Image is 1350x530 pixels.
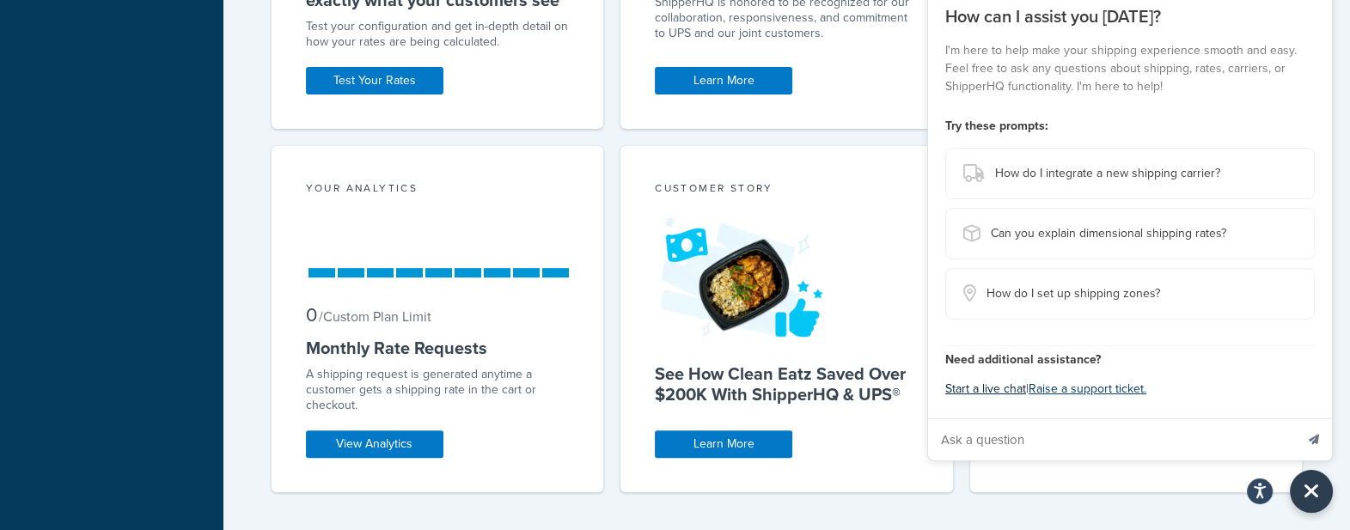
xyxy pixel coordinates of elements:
[319,307,431,326] small: / Custom Plan Limit
[306,367,570,413] div: A shipping request is generated anytime a customer gets a shipping rate in the cart or checkout.
[945,148,1315,199] button: How do I integrate a new shipping carrier?
[945,268,1315,320] button: How do I set up shipping zones?
[655,180,919,200] div: Customer Story
[945,208,1315,259] button: Can you explain dimensional shipping rates?
[945,377,1315,401] p: |
[987,282,1160,306] span: How do I set up shipping zones?
[1290,470,1333,513] button: Close Resource Center
[306,67,443,94] a: Test Your Rates
[928,419,1294,460] input: Ask a question
[945,117,1315,135] h4: Try these prompts:
[945,377,1026,401] button: Start a live chat
[1029,380,1146,398] a: Raise a support ticket.
[306,19,570,50] div: Test your configuration and get in-depth detail on how your rates are being calculated.
[655,363,919,405] h5: See How Clean Eatz Saved Over $200K With ShipperHQ & UPS®
[995,161,1220,186] span: How do I integrate a new shipping carrier?
[1296,418,1332,460] button: Send message
[945,350,1315,369] h4: Need additional assistance?
[945,41,1315,95] p: I'm here to help make your shipping experience smooth and easy. Feel free to ask any questions ab...
[306,338,570,358] h5: Monthly Rate Requests
[655,430,792,458] a: Learn More
[306,301,317,329] span: 0
[306,430,443,458] a: View Analytics
[655,67,792,94] a: Learn More
[306,180,570,200] div: Your Analytics
[945,4,1315,28] p: How can I assist you [DATE]?
[991,222,1226,246] span: Can you explain dimensional shipping rates?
